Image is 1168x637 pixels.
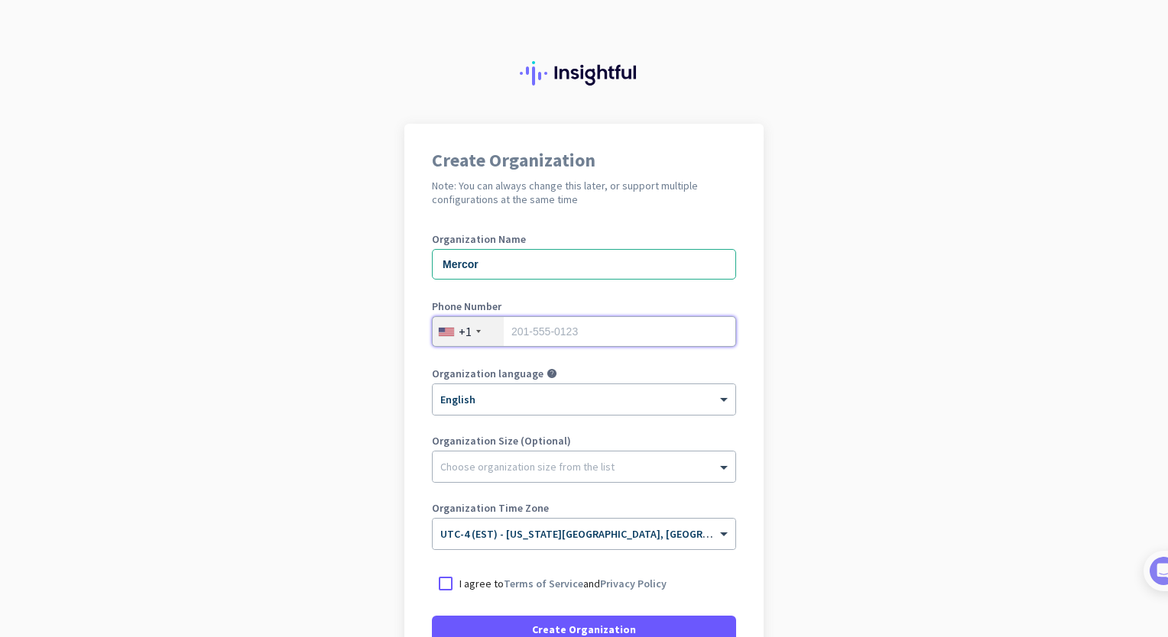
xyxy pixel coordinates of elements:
[520,61,648,86] img: Insightful
[459,576,667,591] p: I agree to and
[432,234,736,244] label: Organization Name
[432,301,736,312] label: Phone Number
[432,151,736,170] h1: Create Organization
[459,324,472,339] div: +1
[504,577,583,590] a: Terms of Service
[432,368,543,379] label: Organization language
[432,179,736,206] h2: Note: You can always change this later, or support multiple configurations at the same time
[432,435,736,446] label: Organization Size (Optional)
[432,316,736,347] input: 201-555-0123
[432,503,736,513] label: Organization Time Zone
[432,249,736,280] input: What is the name of your organization?
[547,368,557,379] i: help
[600,577,667,590] a: Privacy Policy
[532,622,636,637] span: Create Organization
